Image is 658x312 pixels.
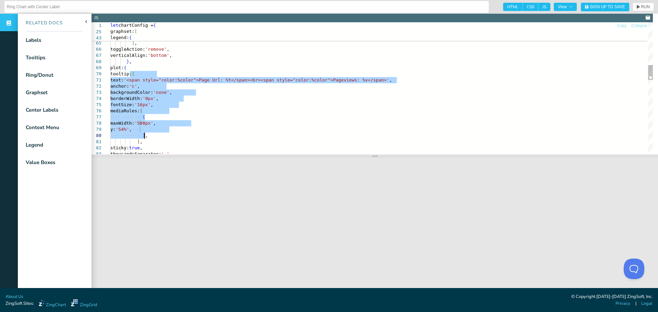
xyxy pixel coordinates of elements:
span: toggleAction: [110,47,145,52]
span: Sign Up to Save [590,5,625,9]
span: legend: [110,35,129,40]
span: sticky: [110,145,129,150]
a: About Us [5,294,23,300]
div: 79 [92,126,101,133]
button: Sign Up to Save [581,3,629,11]
span: , [134,40,137,46]
span: { [124,65,126,70]
span: fontSize: [110,102,134,107]
div: 81 [92,139,101,145]
span: 25 [92,29,101,35]
span: , [129,59,132,64]
span: { [153,23,156,28]
span: | [635,300,636,307]
span: '<span style="color:%color">Page Url: %t</span><br [124,77,258,83]
span: , [137,84,140,89]
a: Privacy [616,300,630,307]
span: } [126,59,129,64]
span: anchor: [110,84,129,89]
span: text: [110,77,124,83]
span: '500px' [134,121,153,126]
span: maxWidth: [110,121,134,126]
span: [ [134,29,137,34]
a: ZingChart [39,299,66,308]
div: Tooltips [26,54,45,62]
span: , [169,90,172,95]
span: JS [538,3,550,11]
div: 67 [92,52,101,59]
button: Copy [617,23,627,29]
span: '16px' [134,102,150,107]
span: 1 [92,23,101,29]
span: 43 [92,35,101,41]
span: CSS [523,3,538,11]
div: 72 [92,83,101,89]
div: © Copyright [DATE]-[DATE] ZingSoft, Inc. [571,294,653,300]
span: ] [137,139,140,144]
div: 74 [92,96,101,102]
span: , [129,127,132,132]
a: Legal [641,300,653,307]
div: Value Boxes [26,159,55,166]
div: 70 [92,71,101,77]
div: 69 [92,65,101,71]
span: { [129,35,132,40]
span: , [169,151,172,157]
div: Graphset [26,89,48,97]
div: 68 [92,59,101,65]
div: Context Menu [26,124,59,132]
span: '54%' [116,127,129,132]
iframe: Toggle Customer Support [624,259,644,279]
span: , [389,77,392,83]
button: Collapse [631,23,648,29]
span: , [156,96,159,101]
div: 76 [92,108,101,114]
span: , [140,145,143,150]
div: 77 [92,114,101,120]
div: Legend [26,141,43,149]
span: HTML [503,3,523,11]
div: 75 [92,102,101,108]
span: , [167,47,169,52]
div: Related Docs [18,20,63,27]
input: Untitled Demo [7,1,486,12]
span: , [153,121,156,126]
div: checkbox-group [503,3,550,11]
span: let [110,23,118,28]
span: Copy [617,24,626,28]
div: Ring/Donut [26,71,53,79]
div: Labels [26,36,41,44]
span: chartConfig = [118,23,153,28]
span: thousandsSeparator: [110,151,161,157]
div: 83 [92,151,101,157]
div: 80 [92,133,101,139]
div: 71 [92,77,101,83]
span: ',' [161,151,169,157]
span: View [558,5,573,9]
div: 65 [92,40,101,46]
a: ZingGrid [71,299,97,308]
span: { [132,71,135,76]
span: Collapse [631,24,647,28]
span: ZingSoft Sites: [5,300,34,307]
span: 'c' [129,84,137,89]
span: verticalAlign: [110,53,148,58]
div: JS [94,15,98,21]
div: 66 [92,46,101,52]
span: mediaRules: [110,108,140,113]
span: , [140,139,143,144]
span: backgroundColor: [110,90,153,95]
span: borderWidth: [110,96,143,101]
span: RUN [641,5,650,9]
span: tooltip: [110,71,132,76]
span: 'bottom' [148,53,170,58]
span: graphset: [110,29,134,34]
span: 'none' [153,90,169,95]
span: [ [140,108,143,113]
span: true [129,145,140,150]
span: y: [110,127,116,132]
span: ] [132,40,135,46]
span: '0px' [143,96,156,101]
div: Center Labels [26,106,58,114]
span: , [145,133,148,138]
